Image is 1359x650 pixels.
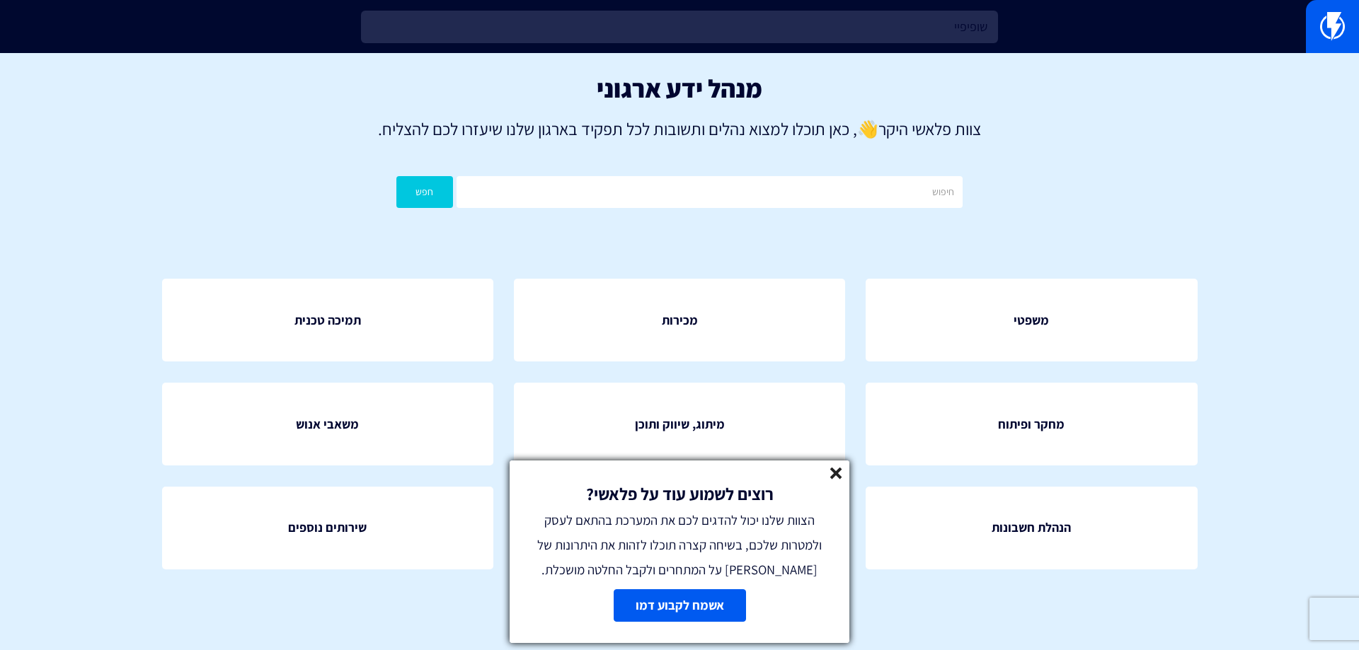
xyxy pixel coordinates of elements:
a: מכירות [514,279,845,362]
a: הנהלת חשבונות [866,487,1197,570]
a: תמיכה טכנית [162,279,493,362]
span: מכירות [662,311,698,330]
span: הנהלת חשבונות [992,518,1071,537]
a: משפטי [866,279,1197,362]
span: מחקר ופיתוח [998,415,1065,434]
span: שירותים נוספים [288,518,367,537]
h1: מנהל ידע ארגוני [21,74,1338,103]
button: חפש [396,176,453,208]
span: משאבי אנוש [296,415,359,434]
a: שירותים נוספים [162,487,493,570]
strong: 👋 [857,117,878,140]
span: מיתוג, שיווק ותוכן [635,415,725,434]
p: צוות פלאשי היקר , כאן תוכלו למצוא נהלים ותשובות לכל תפקיד בארגון שלנו שיעזרו לכם להצליח. [21,117,1338,141]
input: חיפוש מהיר... [361,11,998,43]
span: משפטי [1014,311,1049,330]
a: מיתוג, שיווק ותוכן [514,383,845,466]
span: תמיכה טכנית [294,311,361,330]
a: משאבי אנוש [162,383,493,466]
input: חיפוש [457,176,963,208]
a: מחקר ופיתוח [866,383,1197,466]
